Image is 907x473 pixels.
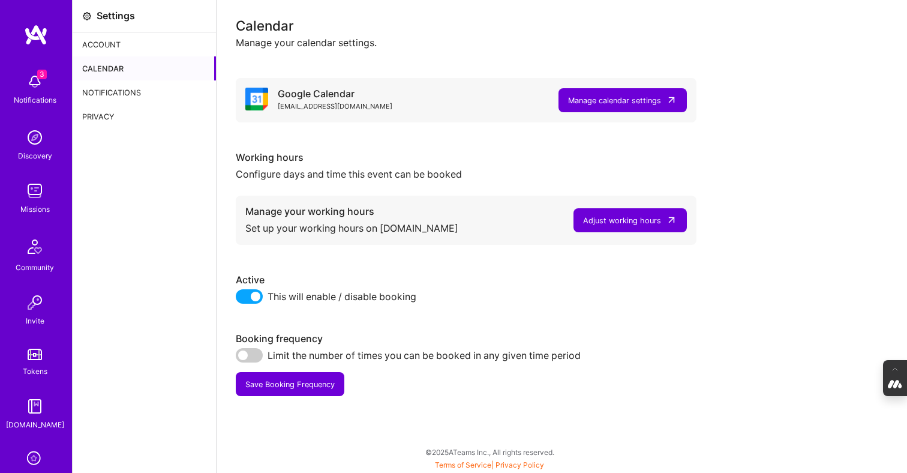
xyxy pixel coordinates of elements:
div: © 2025 ATeams Inc., All rights reserved. [72,437,907,467]
img: Invite [23,291,47,315]
div: Privacy [73,104,216,128]
img: tokens [28,349,42,360]
div: Notifications [73,80,216,104]
a: Terms of Service [435,460,491,469]
i: icon Settings [82,11,92,21]
i: icon SelectionTeam [23,448,46,471]
a: Privacy Policy [495,460,544,469]
div: Active [236,274,696,286]
i: icon LinkArrow [666,214,677,226]
span: 3 [37,70,47,79]
div: Set up your working hours on [DOMAIN_NAME] [245,218,458,235]
div: Missions [20,203,50,215]
div: Manage your working hours [245,205,458,218]
button: Save Booking Frequency [236,372,344,396]
div: Invite [26,315,44,327]
div: Working hours [236,151,696,164]
img: teamwork [23,179,47,203]
span: Limit the number of times you can be booked in any given time period [268,348,581,363]
div: Configure days and time this event can be booked [236,164,696,181]
i: icon LinkArrow [666,94,677,106]
span: This will enable / disable booking [268,289,416,304]
div: Calendar [73,56,216,80]
div: Google Calendar [278,88,392,100]
img: logo [24,24,48,46]
div: [DOMAIN_NAME] [6,418,64,431]
span: | [435,460,544,469]
div: Discovery [18,149,52,162]
div: Notifications [14,94,56,106]
div: Community [16,261,54,274]
div: Tokens [23,365,47,378]
img: discovery [23,125,47,149]
img: bell [23,70,47,94]
div: Account [73,32,216,56]
div: Manage calendar settings [568,94,661,107]
div: Booking frequency [236,333,696,345]
img: Community [20,232,49,261]
div: Manage your calendar settings. [236,37,888,49]
i: icon Google [245,88,268,110]
button: Adjust working hours [573,208,687,232]
img: guide book [23,394,47,418]
div: Calendar [236,19,888,32]
div: Adjust working hours [583,214,661,227]
button: Manage calendar settings [558,88,687,112]
div: [EMAIL_ADDRESS][DOMAIN_NAME] [278,100,392,113]
div: Settings [97,10,135,22]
